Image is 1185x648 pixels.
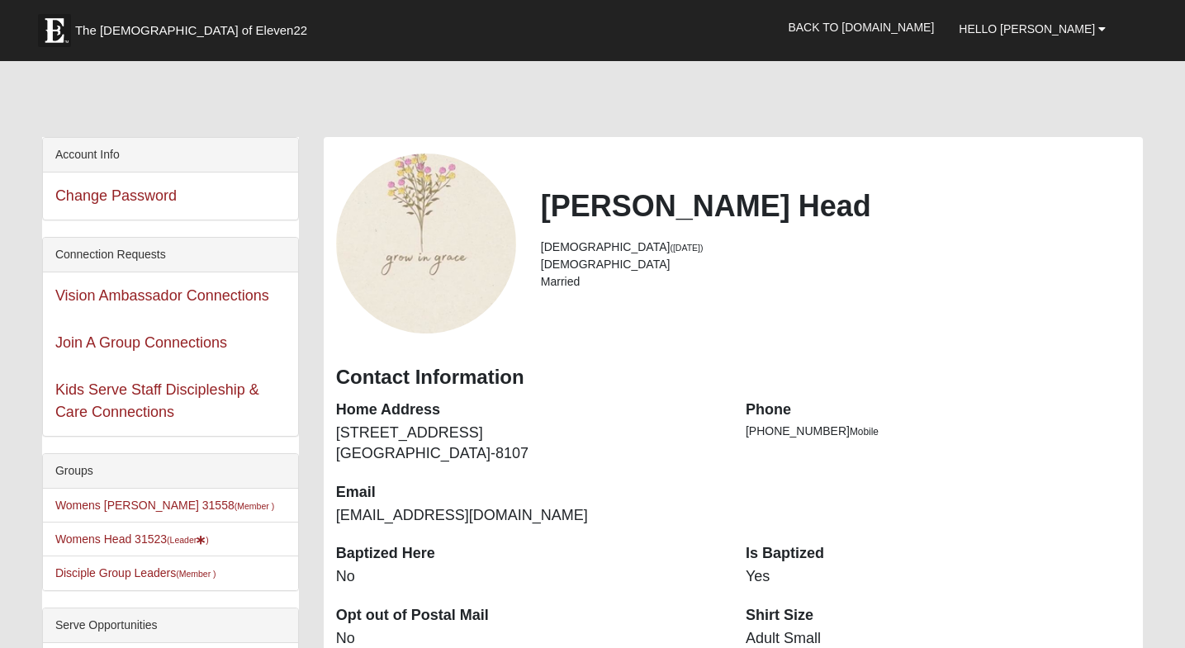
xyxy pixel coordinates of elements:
[746,605,1130,627] dt: Shirt Size
[336,400,721,421] dt: Home Address
[775,7,946,48] a: Back to [DOMAIN_NAME]
[75,22,307,39] span: The [DEMOGRAPHIC_DATA] of Eleven22
[336,566,721,588] dd: No
[55,187,177,204] a: Change Password
[746,566,1130,588] dd: Yes
[336,482,721,504] dt: Email
[670,243,703,253] small: ([DATE])
[43,608,298,643] div: Serve Opportunities
[235,501,274,511] small: (Member )
[30,6,360,47] a: The [DEMOGRAPHIC_DATA] of Eleven22
[43,454,298,489] div: Groups
[43,138,298,173] div: Account Info
[336,154,516,333] a: View Fullsize Photo
[55,287,269,304] a: Vision Ambassador Connections
[176,569,216,579] small: (Member )
[541,273,1130,291] li: Married
[336,505,721,527] dd: [EMAIL_ADDRESS][DOMAIN_NAME]
[55,334,227,351] a: Join A Group Connections
[38,14,71,47] img: Eleven22 logo
[541,256,1130,273] li: [DEMOGRAPHIC_DATA]
[336,423,721,465] dd: [STREET_ADDRESS] [GEOGRAPHIC_DATA]-8107
[336,543,721,565] dt: Baptized Here
[55,381,259,420] a: Kids Serve Staff Discipleship & Care Connections
[336,366,1130,390] h3: Contact Information
[746,543,1130,565] dt: Is Baptized
[946,8,1118,50] a: Hello [PERSON_NAME]
[746,400,1130,421] dt: Phone
[55,499,274,512] a: Womens [PERSON_NAME] 31558(Member )
[959,22,1095,35] span: Hello [PERSON_NAME]
[746,423,1130,440] li: [PHONE_NUMBER]
[541,239,1130,256] li: [DEMOGRAPHIC_DATA]
[55,532,209,546] a: Womens Head 31523(Leader)
[336,605,721,627] dt: Opt out of Postal Mail
[43,238,298,272] div: Connection Requests
[55,566,216,579] a: Disciple Group Leaders(Member )
[167,535,209,545] small: (Leader )
[541,188,1130,224] h2: [PERSON_NAME] Head
[850,426,879,438] span: Mobile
